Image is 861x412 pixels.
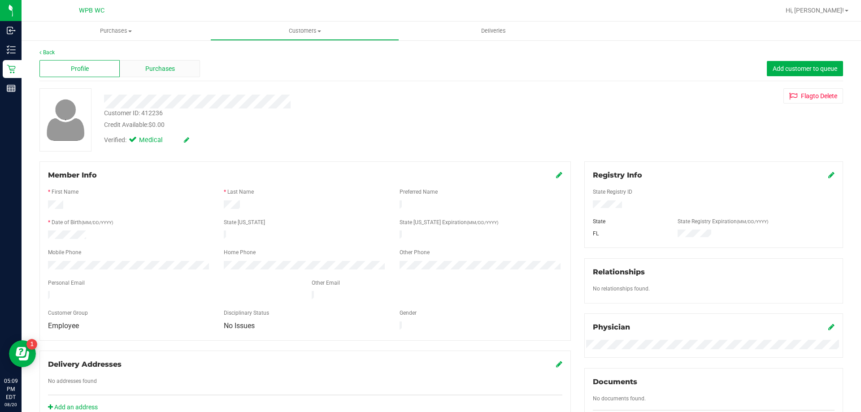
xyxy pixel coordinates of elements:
[312,279,340,287] label: Other Email
[48,321,79,330] span: Employee
[224,309,269,317] label: Disciplinary Status
[593,171,642,179] span: Registry Info
[104,108,163,118] div: Customer ID: 412236
[48,309,88,317] label: Customer Group
[224,248,256,256] label: Home Phone
[9,340,36,367] iframe: Resource center
[7,45,16,54] inline-svg: Inventory
[211,27,399,35] span: Customers
[783,88,843,104] button: Flagto Delete
[399,22,588,40] a: Deliveries
[4,377,17,401] p: 05:09 PM EDT
[39,49,55,56] a: Back
[773,65,837,72] span: Add customer to queue
[22,27,210,35] span: Purchases
[593,377,637,386] span: Documents
[48,377,97,385] label: No addresses found
[593,188,632,196] label: State Registry ID
[678,217,768,226] label: State Registry Expiration
[48,403,98,411] a: Add an address
[400,188,438,196] label: Preferred Name
[400,248,430,256] label: Other Phone
[400,309,417,317] label: Gender
[469,27,518,35] span: Deliveries
[224,218,265,226] label: State [US_STATE]
[22,22,210,40] a: Purchases
[586,230,671,238] div: FL
[593,268,645,276] span: Relationships
[593,285,650,293] label: No relationships found.
[79,7,104,14] span: WPB WC
[82,220,113,225] span: (MM/DD/YYYY)
[48,360,122,369] span: Delivery Addresses
[7,84,16,93] inline-svg: Reports
[593,395,646,402] span: No documents found.
[48,248,81,256] label: Mobile Phone
[52,188,78,196] label: First Name
[786,7,844,14] span: Hi, [PERSON_NAME]!
[104,120,499,130] div: Credit Available:
[48,279,85,287] label: Personal Email
[210,22,399,40] a: Customers
[7,65,16,74] inline-svg: Retail
[767,61,843,76] button: Add customer to queue
[400,218,498,226] label: State [US_STATE] Expiration
[145,64,175,74] span: Purchases
[737,219,768,224] span: (MM/DD/YYYY)
[224,321,255,330] span: No Issues
[52,218,113,226] label: Date of Birth
[227,188,254,196] label: Last Name
[71,64,89,74] span: Profile
[42,97,89,143] img: user-icon.png
[48,171,97,179] span: Member Info
[7,26,16,35] inline-svg: Inbound
[148,121,165,128] span: $0.00
[26,339,37,350] iframe: Resource center unread badge
[4,401,17,408] p: 08/20
[586,217,671,226] div: State
[139,135,175,145] span: Medical
[467,220,498,225] span: (MM/DD/YYYY)
[593,323,630,331] span: Physician
[104,135,189,145] div: Verified:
